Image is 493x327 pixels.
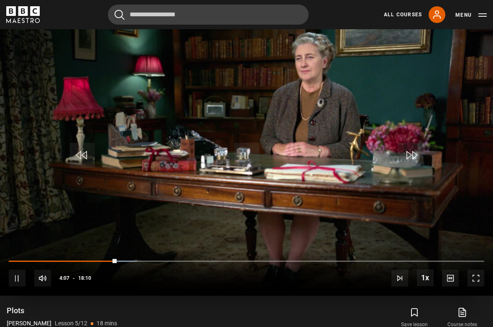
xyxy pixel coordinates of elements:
[417,269,434,286] button: Playback Rate
[442,270,459,286] button: Captions
[467,270,484,286] button: Fullscreen
[391,270,408,286] button: Next Lesson
[7,306,117,316] h1: Plots
[34,270,51,286] button: Mute
[6,6,40,23] svg: BBC Maestro
[455,11,487,19] button: Toggle navigation
[9,261,484,262] div: Progress Bar
[9,270,26,286] button: Pause
[78,271,91,286] span: 18:10
[59,271,69,286] span: 4:07
[73,275,75,281] span: -
[108,5,309,25] input: Search
[384,11,422,18] a: All Courses
[115,10,125,20] button: Submit the search query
